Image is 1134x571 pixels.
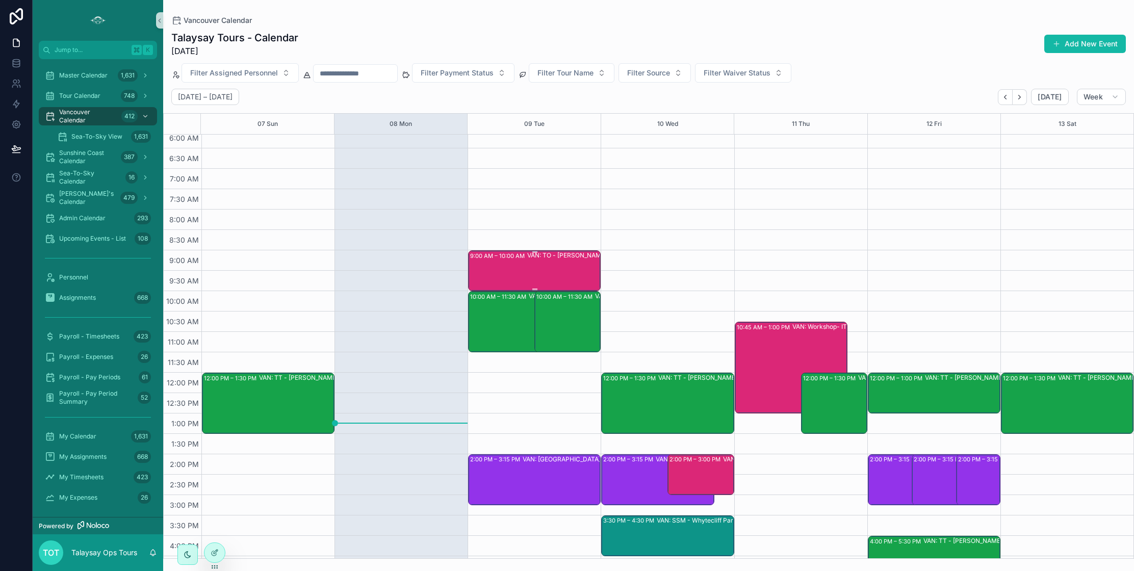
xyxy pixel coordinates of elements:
a: My Assignments668 [39,448,157,466]
span: Master Calendar [59,71,108,80]
span: 8:00 AM [167,215,201,224]
div: 2:00 PM – 3:15 PMVAN: [GEOGRAPHIC_DATA][PERSON_NAME] (1) [PERSON_NAME]-Logo, TW:XXKR-AGSV [912,455,986,505]
span: Upcoming Events - List [59,235,126,243]
div: 12:00 PM – 1:00 PM [870,373,925,383]
h1: Talaysay Tours - Calendar [171,31,298,45]
div: 423 [134,471,151,483]
span: 2:00 PM [167,460,201,469]
button: Select Button [412,63,514,83]
div: VAN: TT - [PERSON_NAME] (6) [PERSON_NAME], TW:IBRT-DWPR [658,374,788,382]
div: 3:30 PM – 4:30 PM [603,515,657,526]
span: 12:00 PM [164,378,201,387]
a: Powered by [33,517,163,534]
div: 2:00 PM – 3:15 PMVAN: [GEOGRAPHIC_DATA][PERSON_NAME] (2) [PERSON_NAME], TW:GJHV-DQTH [868,455,942,505]
span: My Calendar [59,432,96,440]
div: 479 [120,192,138,204]
div: 12:00 PM – 1:30 PMVAN:TT - [PERSON_NAME] (12) [PERSON_NAME], TW:VCKC-QXNR [802,373,867,433]
div: 387 [121,151,138,163]
button: Select Button [529,63,614,83]
a: Master Calendar1,631 [39,66,157,85]
span: [PERSON_NAME]'s Calendar [59,190,116,206]
div: VAN:TT - [PERSON_NAME] (12) [PERSON_NAME], TW:VCKC-QXNR [858,374,921,382]
span: 9:30 AM [167,276,201,285]
span: 6:30 AM [167,154,201,163]
span: Filter Source [627,68,670,78]
button: Select Button [182,63,299,83]
span: Admin Calendar [59,214,106,222]
a: My Timesheets423 [39,468,157,486]
button: Jump to...K [39,41,157,59]
button: 08 Mon [390,114,412,134]
span: Payroll - Pay Period Summary [59,390,134,406]
p: Talaysay Ops Tours [71,548,137,558]
span: TOT [43,547,59,559]
div: 2:00 PM – 3:15 PMVAN: [GEOGRAPHIC_DATA][PERSON_NAME] (4) [PERSON_NAME], TW:[PERSON_NAME]-UQWE [469,455,600,505]
span: Filter Tour Name [537,68,594,78]
span: K [144,46,152,54]
div: 12 Fri [926,114,942,134]
span: Assignments [59,294,96,302]
span: Jump to... [55,46,127,54]
a: Upcoming Events - List108 [39,229,157,248]
div: 412 [121,110,138,122]
button: 09 Tue [524,114,545,134]
span: Sunshine Coast Calendar [59,149,117,165]
div: 12:00 PM – 1:00 PMVAN: TT - [PERSON_NAME] (2) [PERSON_NAME], [GEOGRAPHIC_DATA]:DUAJ-VCUS [868,373,1000,413]
div: 293 [134,212,151,224]
div: 61 [139,371,151,383]
span: Sea-To-Sky Calendar [59,169,121,186]
a: Payroll - Pay Periods61 [39,368,157,386]
span: 3:00 PM [167,501,201,509]
span: Payroll - Timesheets [59,332,119,341]
a: Admin Calendar293 [39,209,157,227]
div: 12:00 PM – 1:30 PMVAN: TT - [PERSON_NAME] (2) MISA TOURS - Booking Number : 1183153 [202,373,334,433]
div: 2:00 PM – 3:15 PMVAN: [GEOGRAPHIC_DATA][PERSON_NAME] (2) [PERSON_NAME], TW:ZHYJ-YDWJ [602,455,713,505]
div: 16 [125,171,138,184]
span: 11:30 AM [165,358,201,367]
div: 748 [121,90,138,102]
span: 10:30 AM [164,317,201,326]
div: 1,631 [131,131,151,143]
div: 1,631 [118,69,138,82]
button: 10 Wed [657,114,678,134]
div: 668 [134,451,151,463]
a: My Expenses26 [39,488,157,507]
div: 2:00 PM – 3:15 PM [957,455,1000,505]
span: 6:00 AM [167,134,201,142]
span: 10:00 AM [164,297,201,305]
div: 668 [134,292,151,304]
div: 12:00 PM – 1:30 PMVAN: TT - [PERSON_NAME] (2) [PERSON_NAME], TW:UXTF-VDRH [1001,373,1133,433]
button: Week [1077,89,1126,105]
a: My Calendar1,631 [39,427,157,446]
button: 13 Sat [1059,114,1076,134]
div: VAN: TT - [PERSON_NAME] (2) [PERSON_NAME], [GEOGRAPHIC_DATA]:UKEQ-DBBQ [595,292,658,300]
a: Payroll - Expenses26 [39,348,157,366]
span: Payroll - Expenses [59,353,113,361]
div: 423 [134,330,151,343]
a: Add New Event [1044,35,1126,53]
div: 10:45 AM – 1:00 PMVAN: Workshop- ITBW (30) [PERSON_NAME] |FNHA Oral Health, TW:QTRX-CCWS [735,322,847,413]
span: Week [1084,92,1103,101]
span: Vancouver Calendar [59,108,117,124]
button: 07 Sun [257,114,278,134]
div: 4:00 PM – 5:30 PM [870,536,923,547]
span: Payroll - Pay Periods [59,373,120,381]
span: 3:30 PM [167,521,201,530]
div: 26 [138,351,151,363]
a: Tour Calendar748 [39,87,157,105]
div: 12:00 PM – 1:30 PM [803,373,858,383]
div: 9:00 AM – 10:00 AMVAN: TO - [PERSON_NAME] (14) [PERSON_NAME], [GEOGRAPHIC_DATA]:ZIEI-PTQN [469,251,600,291]
div: VAN: [GEOGRAPHIC_DATA][PERSON_NAME] (4) [PERSON_NAME], TW:[PERSON_NAME]-UQWE [523,455,652,463]
span: Vancouver Calendar [184,15,252,25]
span: 11:00 AM [165,338,201,346]
div: VAN: [GEOGRAPHIC_DATA][PERSON_NAME] (2) [PERSON_NAME], TW:ZHYJ-YDWJ [656,455,765,463]
div: 2:00 PM – 3:15 PM [470,454,523,464]
span: 1:00 PM [169,419,201,428]
div: 3:30 PM – 4:30 PMVAN: SSM - Whytecliff Park (1) [PERSON_NAME], TW:KQWE-EZMV [602,516,733,556]
div: 12:00 PM – 1:30 PMVAN: TT - [PERSON_NAME] (6) [PERSON_NAME], TW:IBRT-DWPR [602,373,733,433]
span: 7:00 AM [167,174,201,183]
button: Back [998,89,1013,105]
span: Sea-To-Sky View [71,133,122,141]
span: 4:00 PM [167,541,201,550]
a: Assignments668 [39,289,157,307]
